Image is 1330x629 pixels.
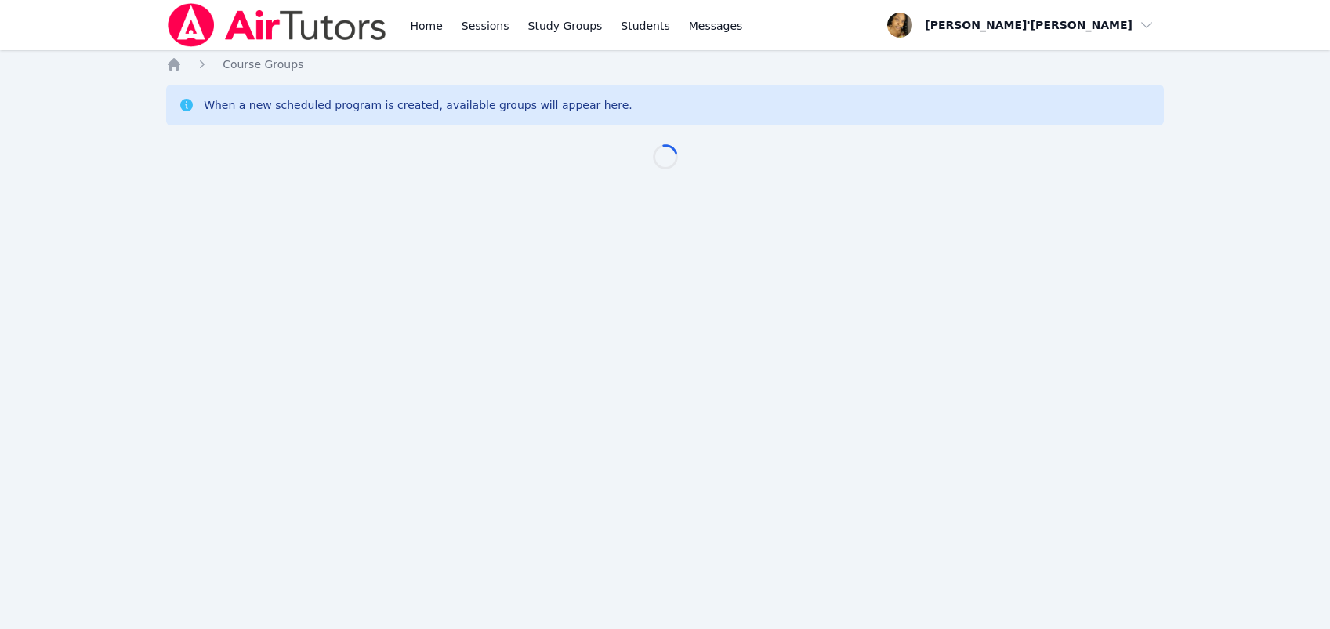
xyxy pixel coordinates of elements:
[166,56,1164,72] nav: Breadcrumb
[223,58,303,71] span: Course Groups
[689,18,743,34] span: Messages
[204,97,632,113] div: When a new scheduled program is created, available groups will appear here.
[223,56,303,72] a: Course Groups
[166,3,388,47] img: Air Tutors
